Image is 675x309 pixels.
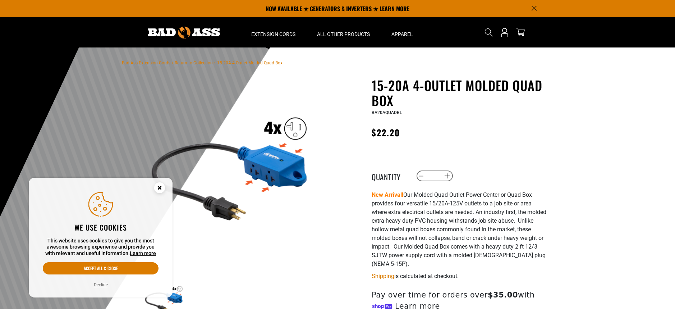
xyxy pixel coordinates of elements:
aside: Cookie Consent [29,178,173,298]
a: Bad Ass Extension Cords [122,60,170,65]
h1: 15-20A 4-Outlet Molded Quad Box [372,78,548,108]
strong: New Arrival! [372,191,403,198]
p: Our Molded Quad Outlet Power Center or Quad Box provides four versatile 15/20A-125V outlets to a ... [372,191,548,268]
label: Quantity [372,171,408,181]
summary: Search [483,27,495,38]
summary: All Other Products [306,17,381,47]
summary: Extension Cords [240,17,306,47]
a: Learn more [130,250,156,256]
summary: Apparel [381,17,424,47]
div: is calculated at checkout. [372,271,548,281]
span: $22.20 [372,126,400,139]
button: Decline [92,281,110,288]
a: Return to Collection [175,60,213,65]
h2: We use cookies [43,223,159,232]
img: Bad Ass Extension Cords [148,27,220,38]
p: This website uses cookies to give you the most awesome browsing experience and provide you with r... [43,238,159,257]
span: Apparel [391,31,413,37]
button: Accept all & close [43,262,159,274]
span: › [172,60,173,65]
span: Extension Cords [251,31,295,37]
span: All Other Products [317,31,370,37]
nav: breadcrumbs [122,58,283,67]
span: 15-20A 4-Outlet Molded Quad Box [217,60,283,65]
span: › [214,60,216,65]
a: Shipping [372,273,394,280]
span: BA20AQUADBL [372,110,402,115]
